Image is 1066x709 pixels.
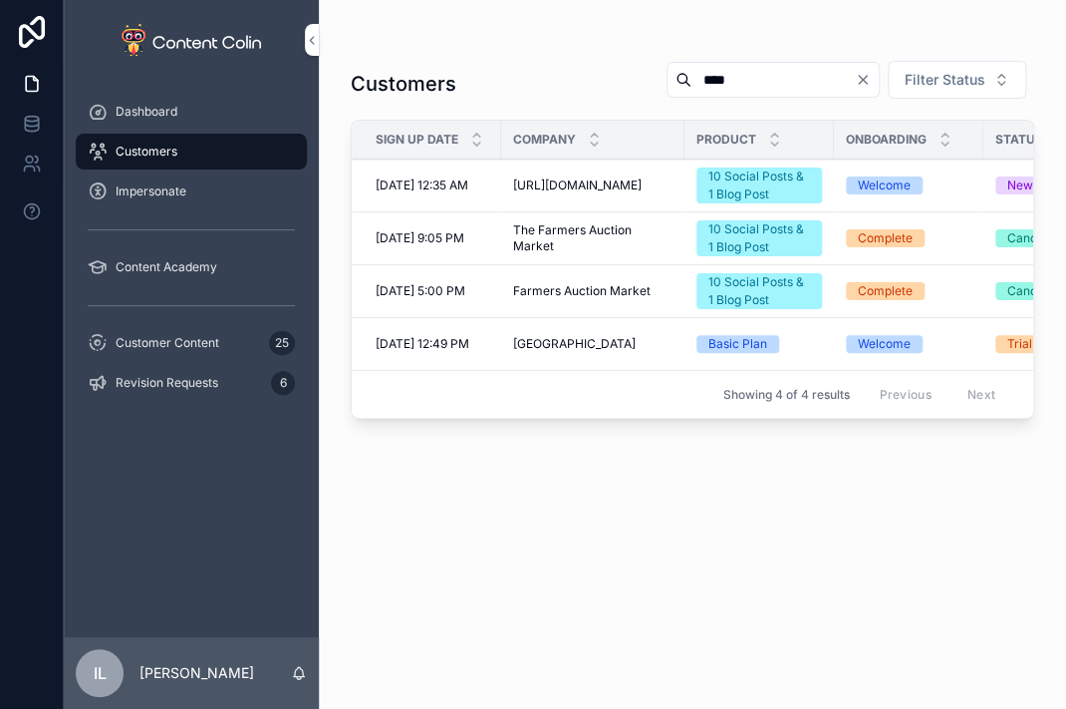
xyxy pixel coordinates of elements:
[696,335,822,353] a: Basic Plan
[858,229,913,247] div: Complete
[76,249,307,285] a: Content Academy
[76,174,307,209] a: Impersonate
[271,371,295,395] div: 6
[76,365,307,401] a: Revision Requests6
[376,177,468,193] span: [DATE] 12:35 AM
[76,94,307,130] a: Dashboard
[376,177,489,193] a: [DATE] 12:35 AM
[269,331,295,355] div: 25
[116,335,219,351] span: Customer Content
[722,387,849,403] span: Showing 4 of 4 results
[513,283,651,299] span: Farmers Auction Market
[376,230,489,246] a: [DATE] 9:05 PM
[696,220,822,256] a: 10 Social Posts & 1 Blog Post
[708,335,767,353] div: Basic Plan
[513,336,636,352] span: [GEOGRAPHIC_DATA]
[855,72,879,88] button: Clear
[905,70,985,90] span: Filter Status
[116,104,177,120] span: Dashboard
[846,335,971,353] a: Welcome
[1007,335,1065,353] div: Trial Dead
[376,230,464,246] span: [DATE] 9:05 PM
[513,336,672,352] a: [GEOGRAPHIC_DATA]
[708,220,810,256] div: 10 Social Posts & 1 Blog Post
[1007,282,1064,300] div: Cancelled
[139,663,254,683] p: [PERSON_NAME]
[351,70,456,98] h1: Customers
[846,282,971,300] a: Complete
[376,336,469,352] span: [DATE] 12:49 PM
[94,661,107,685] span: IL
[116,144,177,160] span: Customers
[846,229,971,247] a: Complete
[858,282,913,300] div: Complete
[696,132,756,148] span: Product
[116,183,186,199] span: Impersonate
[76,134,307,170] a: Customers
[888,61,1026,99] button: Select Button
[76,325,307,361] a: Customer Content25
[513,177,642,193] span: [URL][DOMAIN_NAME]
[846,132,927,148] span: Onboarding
[376,132,458,148] span: Sign Up Date
[116,259,217,275] span: Content Academy
[64,80,319,427] div: scrollable content
[846,177,971,194] a: Welcome
[513,132,576,148] span: Company
[1007,229,1064,247] div: Cancelled
[376,283,465,299] span: [DATE] 5:00 PM
[696,273,822,309] a: 10 Social Posts & 1 Blog Post
[513,283,672,299] a: Farmers Auction Market
[858,177,911,194] div: Welcome
[995,132,1043,148] span: Status
[122,24,261,56] img: App logo
[708,168,810,203] div: 10 Social Posts & 1 Blog Post
[1007,177,1033,194] div: New
[513,222,672,254] a: The Farmers Auction Market
[513,177,672,193] a: [URL][DOMAIN_NAME]
[708,273,810,309] div: 10 Social Posts & 1 Blog Post
[376,283,489,299] a: [DATE] 5:00 PM
[858,335,911,353] div: Welcome
[376,336,489,352] a: [DATE] 12:49 PM
[116,375,218,391] span: Revision Requests
[696,168,822,203] a: 10 Social Posts & 1 Blog Post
